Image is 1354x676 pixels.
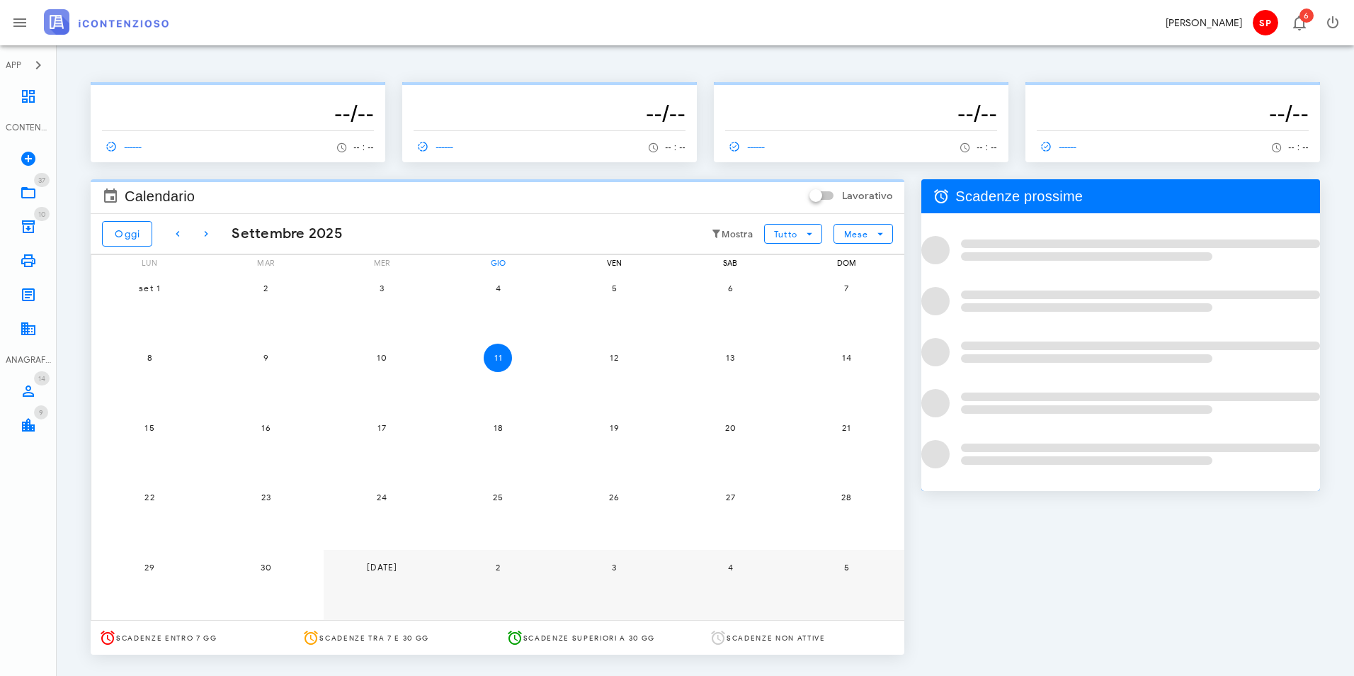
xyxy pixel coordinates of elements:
span: 13 [716,352,744,363]
button: 23 [251,483,280,512]
span: 7 [832,283,860,293]
button: 14 [832,344,860,372]
label: Lavorativo [842,189,893,203]
span: 21 [832,422,860,433]
span: -- : -- [977,142,997,152]
button: Distintivo [1282,6,1316,40]
span: 2 [484,562,512,573]
span: 30 [251,562,280,573]
button: 3 [368,274,396,302]
span: 22 [135,492,164,502]
span: 9 [39,408,43,417]
div: sab [672,255,788,271]
button: 28 [832,483,860,512]
span: Tutto [773,229,797,240]
span: ------ [725,140,766,153]
button: 6 [716,274,744,302]
span: 6 [716,283,744,293]
small: Mostra [722,229,753,240]
button: 4 [484,274,512,302]
span: Scadenze superiori a 30 gg [523,633,655,643]
button: 18 [484,413,512,441]
span: Distintivo [34,405,48,419]
h3: --/-- [725,99,997,128]
button: 19 [600,413,628,441]
span: 25 [484,492,512,502]
button: 25 [484,483,512,512]
button: 13 [716,344,744,372]
span: Mese [843,229,868,240]
h3: --/-- [414,99,685,128]
p: -------------- [1037,88,1309,99]
button: 26 [600,483,628,512]
div: CONTENZIOSO [6,121,51,134]
span: set 1 [135,283,164,293]
button: 30 [251,553,280,581]
span: -- : -- [1288,142,1309,152]
span: 10 [368,352,396,363]
button: 8 [135,344,164,372]
span: Oggi [114,228,140,240]
button: 21 [832,413,860,441]
span: Distintivo [34,173,50,187]
button: 4 [716,553,744,581]
button: [DATE] [368,553,396,581]
span: 5 [600,283,628,293]
button: 22 [135,483,164,512]
button: 11 [484,344,512,372]
span: [DATE] [366,562,397,573]
span: ------ [414,140,455,153]
span: 2 [251,283,280,293]
span: 14 [832,352,860,363]
span: 20 [716,422,744,433]
span: 15 [135,422,164,433]
span: Scadenze non attive [727,633,826,643]
h3: --/-- [1037,99,1309,128]
span: 18 [484,422,512,433]
span: 26 [600,492,628,502]
button: 16 [251,413,280,441]
button: 20 [716,413,744,441]
span: Distintivo [34,371,50,385]
span: -- : -- [665,142,685,152]
span: 12 [600,352,628,363]
button: 29 [135,553,164,581]
button: 7 [832,274,860,302]
p: -------------- [725,88,997,99]
button: 17 [368,413,396,441]
div: gio [440,255,556,271]
p: -------------- [102,88,374,99]
span: 14 [38,374,45,383]
span: 28 [832,492,860,502]
h3: --/-- [102,99,374,128]
span: 4 [716,562,744,573]
button: 27 [716,483,744,512]
button: 15 [135,413,164,441]
a: ------ [725,137,772,157]
a: ------ [414,137,460,157]
div: mer [324,255,440,271]
button: Mese [834,224,893,244]
span: ------ [102,140,143,153]
span: Scadenze entro 7 gg [116,633,217,643]
button: 9 [251,344,280,372]
span: 3 [600,562,628,573]
span: 37 [38,176,45,185]
button: Tutto [764,224,822,244]
button: 2 [484,553,512,581]
a: ------ [1037,137,1083,157]
button: 24 [368,483,396,512]
span: 24 [368,492,396,502]
div: Settembre 2025 [220,223,343,244]
span: 16 [251,422,280,433]
span: 27 [716,492,744,502]
button: 5 [832,553,860,581]
button: 5 [600,274,628,302]
button: 12 [600,344,628,372]
div: mar [207,255,324,271]
button: SP [1248,6,1282,40]
span: 10 [38,210,45,219]
div: ven [556,255,672,271]
span: SP [1253,10,1278,35]
div: ANAGRAFICA [6,354,51,366]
